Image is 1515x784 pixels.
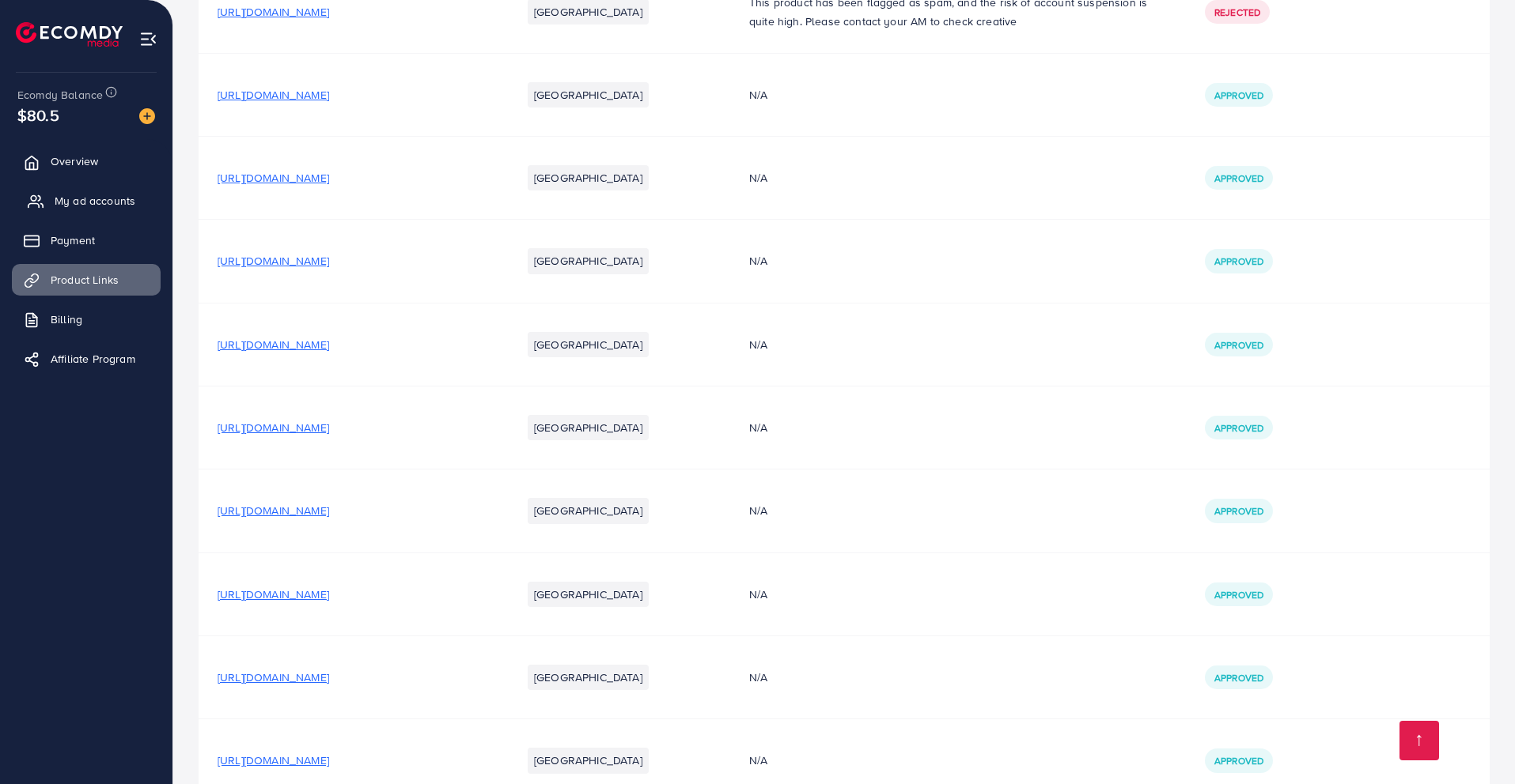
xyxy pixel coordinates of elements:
[1214,6,1260,19] span: Rejected
[528,498,649,523] li: [GEOGRAPHIC_DATA]
[528,248,649,273] li: [GEOGRAPHIC_DATA]
[218,253,329,269] span: [URL][DOMAIN_NAME]
[139,108,155,124] img: image
[749,752,767,768] span: N/A
[1214,754,1263,767] span: Approved
[17,104,59,126] span: $80.5
[1448,713,1503,772] iframe: Chat
[1214,421,1263,435] span: Approved
[749,503,767,518] span: N/A
[528,415,649,440] li: [GEOGRAPHIC_DATA]
[16,22,123,47] img: logo
[51,272,119,288] span: Product Links
[12,264,161,296] a: Product Links
[12,343,161,375] a: Affiliate Program
[12,145,161,177] a: Overview
[218,337,329,352] span: [URL][DOMAIN_NAME]
[528,665,649,690] li: [GEOGRAPHIC_DATA]
[51,311,82,327] span: Billing
[12,185,161,217] a: My ad accounts
[12,303,161,335] a: Billing
[528,332,649,357] li: [GEOGRAPHIC_DATA]
[218,87,329,103] span: [URL][DOMAIN_NAME]
[749,337,767,352] span: N/A
[218,752,329,768] span: [URL][DOMAIN_NAME]
[218,669,329,685] span: [URL][DOMAIN_NAME]
[749,420,767,435] span: N/A
[1214,338,1263,352] span: Approved
[12,224,161,256] a: Payment
[1214,254,1263,268] span: Approved
[17,87,103,103] span: Ecomdy Balance
[749,87,767,103] span: N/A
[749,170,767,186] span: N/A
[51,153,98,169] span: Overview
[218,420,329,435] span: [URL][DOMAIN_NAME]
[749,253,767,269] span: N/A
[1214,588,1263,601] span: Approved
[528,82,649,107] li: [GEOGRAPHIC_DATA]
[218,503,329,518] span: [URL][DOMAIN_NAME]
[528,748,649,773] li: [GEOGRAPHIC_DATA]
[1214,171,1263,185] span: Approved
[1214,671,1263,684] span: Approved
[1214,89,1263,102] span: Approved
[528,165,649,190] li: [GEOGRAPHIC_DATA]
[51,232,95,248] span: Payment
[51,351,135,367] span: Affiliate Program
[1214,504,1263,518] span: Approved
[218,170,329,186] span: [URL][DOMAIN_NAME]
[218,4,329,20] span: [URL][DOMAIN_NAME]
[218,586,329,602] span: [URL][DOMAIN_NAME]
[139,30,157,48] img: menu
[749,586,767,602] span: N/A
[55,193,135,209] span: My ad accounts
[528,582,649,607] li: [GEOGRAPHIC_DATA]
[749,669,767,685] span: N/A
